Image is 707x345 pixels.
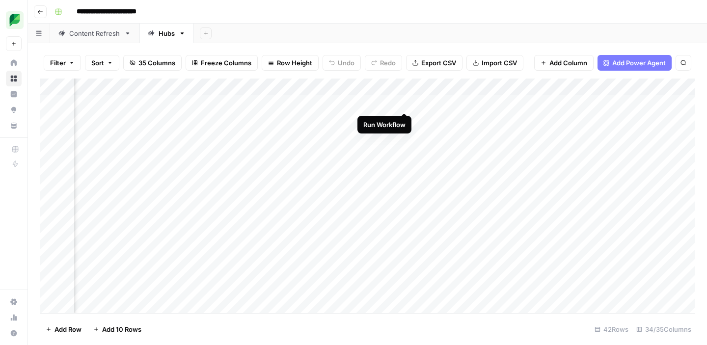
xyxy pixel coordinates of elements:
[6,11,24,29] img: SproutSocial Logo
[87,321,147,337] button: Add 10 Rows
[591,321,632,337] div: 42 Rows
[40,321,87,337] button: Add Row
[534,55,594,71] button: Add Column
[612,58,666,68] span: Add Power Agent
[6,71,22,86] a: Browse
[549,58,587,68] span: Add Column
[6,102,22,118] a: Opportunities
[69,28,120,38] div: Content Refresh
[277,58,312,68] span: Row Height
[44,55,81,71] button: Filter
[262,55,319,71] button: Row Height
[102,324,141,334] span: Add 10 Rows
[123,55,182,71] button: 35 Columns
[6,118,22,133] a: Your Data
[6,310,22,325] a: Usage
[91,58,104,68] span: Sort
[6,325,22,341] button: Help + Support
[363,120,406,130] div: Run Workflow
[632,321,695,337] div: 34/35 Columns
[159,28,175,38] div: Hubs
[421,58,456,68] span: Export CSV
[50,58,66,68] span: Filter
[85,55,119,71] button: Sort
[466,55,523,71] button: Import CSV
[6,8,22,32] button: Workspace: SproutSocial
[598,55,672,71] button: Add Power Agent
[365,55,402,71] button: Redo
[6,86,22,102] a: Insights
[323,55,361,71] button: Undo
[138,58,175,68] span: 35 Columns
[338,58,354,68] span: Undo
[139,24,194,43] a: Hubs
[186,55,258,71] button: Freeze Columns
[406,55,462,71] button: Export CSV
[50,24,139,43] a: Content Refresh
[482,58,517,68] span: Import CSV
[6,55,22,71] a: Home
[54,324,82,334] span: Add Row
[201,58,251,68] span: Freeze Columns
[380,58,396,68] span: Redo
[6,294,22,310] a: Settings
